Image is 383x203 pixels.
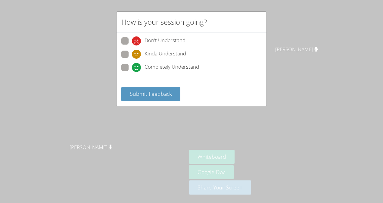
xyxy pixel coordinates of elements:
[145,36,185,45] span: Don't Understand
[121,87,180,101] button: Submit Feedback
[145,50,186,59] span: Kinda Understand
[130,90,172,97] span: Submit Feedback
[145,63,199,72] span: Completely Understand
[121,17,207,27] h2: How is your session going?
